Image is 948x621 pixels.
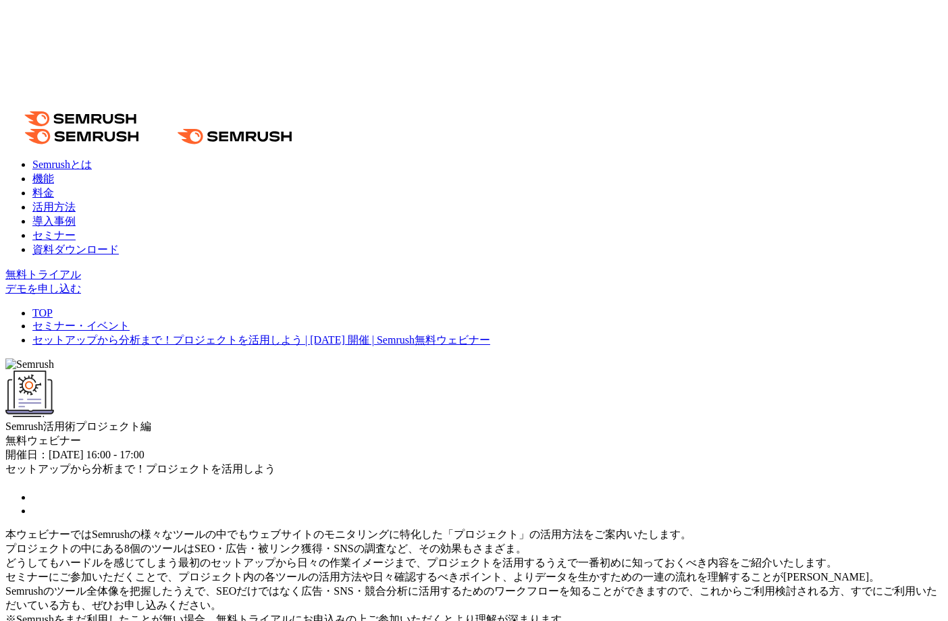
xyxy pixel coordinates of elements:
[5,463,275,475] span: セットアップから分析まで！プロジェクトを活用しよう
[5,283,81,294] a: デモを申し込む
[5,434,943,448] div: 無料ウェビナー
[5,358,54,371] img: Semrush
[32,230,76,241] a: セミナー
[76,421,151,432] span: プロジェクト編
[32,320,130,331] a: セミナー・イベント
[5,421,76,432] span: Semrush活用術
[32,504,101,517] iframe: fb:share_button Facebook Social Plugin
[32,307,53,319] a: TOP
[32,201,76,213] a: 活用方法
[32,187,54,198] a: 料金
[32,487,84,501] iframe: X Post Button
[5,528,943,613] div: 本ウェビナーではSemrushの様々なツールの中でもウェブサイトのモニタリングに特化した「プロジェクト」の活用方法をご案内いたします。 プロジェクトの中にある8個のツールはSEO・広告・被リンク...
[32,244,119,255] a: 資料ダウンロード
[32,334,490,346] a: セットアップから分析まで！プロジェクトを活用しよう | [DATE] 開催 | Semrush無料ウェビナー
[32,173,54,184] a: 機能
[5,269,81,280] a: 無料トライアル
[32,159,92,170] a: Semrushとは
[32,215,76,227] a: 導入事例
[5,449,144,460] span: 開催日：[DATE] 16:00 - 17:00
